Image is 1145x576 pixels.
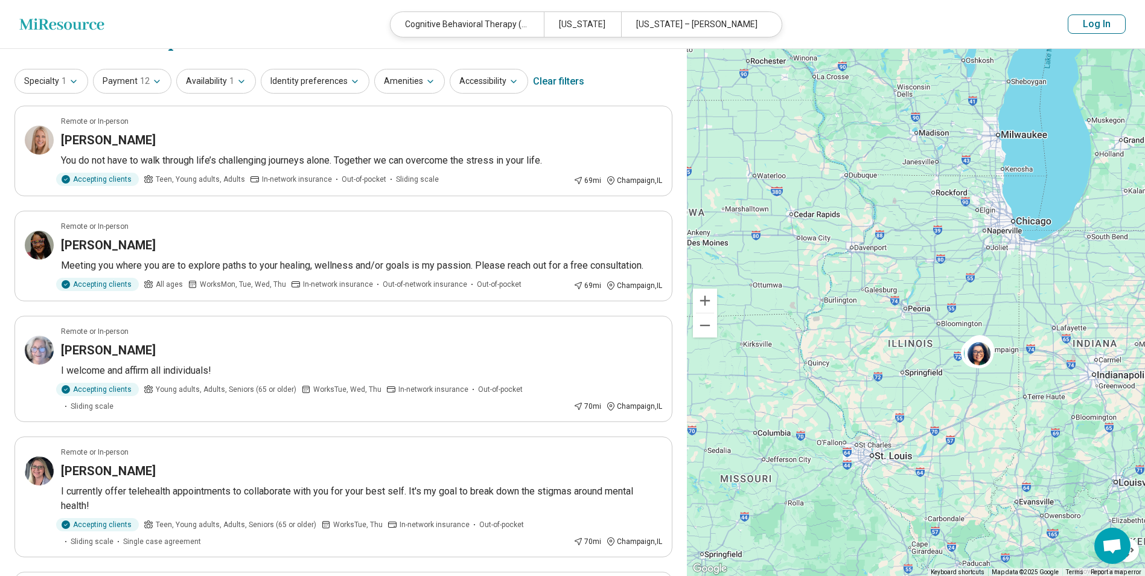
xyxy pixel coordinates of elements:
h3: [PERSON_NAME] [61,237,156,254]
a: Report a map error [1091,569,1141,575]
span: 1 [229,75,234,88]
p: Remote or In-person [61,116,129,127]
span: Works Mon, Tue, Wed, Thu [200,279,286,290]
div: Cognitive Behavioral Therapy (CBT) [391,12,544,37]
span: Works Tue, Thu [333,519,383,530]
span: Out-of-pocket [478,384,523,395]
span: Teen, Young adults, Adults [156,174,245,185]
div: 2 [961,339,990,368]
div: 69 mi [573,280,601,291]
span: 12 [140,75,150,88]
button: Zoom out [693,313,717,338]
div: Champaign , IL [606,536,662,547]
div: 4 [965,338,994,367]
button: Amenities [374,69,445,94]
div: Accepting clients [56,173,139,186]
span: Sliding scale [396,174,439,185]
span: Out-of-pocket [477,279,521,290]
span: Single case agreement [123,536,201,547]
p: I currently offer telehealth appointments to collaborate with you for your best self. It's my goa... [61,484,662,513]
div: Accepting clients [56,518,139,531]
div: Accepting clients [56,383,139,396]
h3: [PERSON_NAME] [61,342,156,359]
span: Out-of-network insurance [383,279,467,290]
h3: [PERSON_NAME] [61,462,156,479]
div: Accepting clients [56,278,139,291]
div: Champaign , IL [606,280,662,291]
h3: [PERSON_NAME] [61,132,156,149]
span: Teen, Young adults, Adults, Seniors (65 or older) [156,519,316,530]
div: 69 mi [573,175,601,186]
span: Sliding scale [71,401,113,412]
button: Zoom in [693,289,717,313]
span: Map data ©2025 Google [992,569,1059,575]
span: Out-of-pocket [479,519,524,530]
p: Remote or In-person [61,221,129,232]
span: In-network insurance [400,519,470,530]
span: Out-of-pocket [342,174,386,185]
div: 70 mi [573,536,601,547]
span: 1 [62,75,66,88]
button: Availability1 [176,69,256,94]
span: In-network insurance [398,384,468,395]
span: All ages [156,279,183,290]
p: Remote or In-person [61,326,129,337]
div: [US_STATE] [544,12,620,37]
span: Works Tue, Wed, Thu [313,384,381,395]
button: Accessibility [450,69,528,94]
div: 70 mi [573,401,601,412]
button: Payment12 [93,69,171,94]
button: Specialty1 [14,69,88,94]
div: Champaign , IL [606,175,662,186]
p: Remote or In-person [61,447,129,458]
p: I welcome and affirm all individuals! [61,363,662,378]
div: [US_STATE] – [PERSON_NAME] [621,12,774,37]
p: You do not have to walk through life’s challenging journeys alone. Together we can overcome the s... [61,153,662,168]
div: Clear filters [533,67,584,96]
button: Identity preferences [261,69,369,94]
span: Sliding scale [71,536,113,547]
a: Terms (opens in new tab) [1066,569,1083,575]
div: Champaign , IL [606,401,662,412]
p: Meeting you where you are to explore paths to your healing, wellness and/or goals is my passion. ... [61,258,662,273]
div: Open chat [1094,528,1131,564]
button: Log In [1068,14,1126,34]
span: In-network insurance [262,174,332,185]
span: In-network insurance [303,279,373,290]
span: Young adults, Adults, Seniors (65 or older) [156,384,296,395]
